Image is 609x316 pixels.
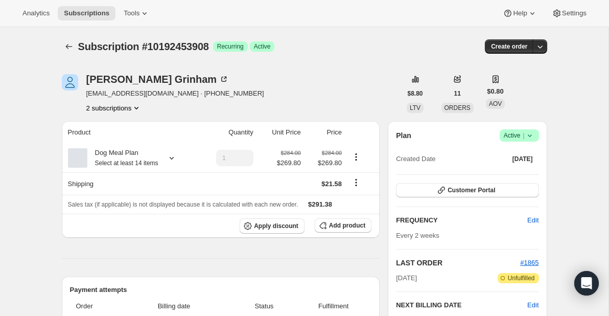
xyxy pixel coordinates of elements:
[124,9,139,17] span: Tools
[396,273,417,283] span: [DATE]
[315,218,371,233] button: Add product
[520,258,538,268] button: #1865
[86,74,229,84] div: [PERSON_NAME] Grinham
[491,42,527,51] span: Create order
[512,155,533,163] span: [DATE]
[520,259,538,266] a: #1865
[254,42,271,51] span: Active
[78,41,209,52] span: Subscription #10192453908
[448,186,495,194] span: Customer Portal
[396,154,435,164] span: Created Date
[304,121,345,144] th: Price
[454,89,461,98] span: 11
[70,285,372,295] h2: Payment attempts
[348,151,364,163] button: Product actions
[521,212,545,229] button: Edit
[22,9,50,17] span: Analytics
[307,158,342,168] span: $269.80
[254,222,298,230] span: Apply discount
[301,301,365,311] span: Fulfillment
[504,130,535,141] span: Active
[64,9,109,17] span: Subscriptions
[513,9,527,17] span: Help
[562,9,587,17] span: Settings
[497,6,543,20] button: Help
[527,215,538,225] span: Edit
[487,86,504,97] span: $0.80
[118,6,156,20] button: Tools
[489,100,502,107] span: AOV
[281,150,301,156] small: $284.00
[523,131,524,140] span: |
[402,86,429,101] button: $8.80
[444,104,471,111] span: ORDERS
[86,88,264,99] span: [EMAIL_ADDRESS][DOMAIN_NAME] · [PHONE_NUMBER]
[410,104,420,111] span: LTV
[256,121,304,144] th: Unit Price
[396,232,439,239] span: Every 2 weeks
[233,301,296,311] span: Status
[448,86,467,101] button: 11
[396,130,411,141] h2: Plan
[240,218,305,234] button: Apply discount
[508,274,535,282] span: Unfulfilled
[87,148,158,168] div: Dog Meal Plan
[95,160,158,167] small: Select at least 14 items
[322,150,342,156] small: $284.00
[16,6,56,20] button: Analytics
[348,177,364,188] button: Shipping actions
[58,6,115,20] button: Subscriptions
[62,74,78,91] span: Sebastian Grinham
[121,301,226,311] span: Billing date
[396,215,527,225] h2: FREQUENCY
[396,258,520,268] h2: LAST ORDER
[506,152,539,166] button: [DATE]
[62,172,198,195] th: Shipping
[321,180,342,188] span: $21.58
[546,6,593,20] button: Settings
[86,103,142,113] button: Product actions
[197,121,256,144] th: Quantity
[308,200,332,208] span: $291.38
[62,121,198,144] th: Product
[485,39,533,54] button: Create order
[396,300,527,310] h2: NEXT BILLING DATE
[217,42,244,51] span: Recurring
[408,89,423,98] span: $8.80
[277,158,301,168] span: $269.80
[68,201,298,208] span: Sales tax (if applicable) is not displayed because it is calculated with each new order.
[574,271,599,296] div: Open Intercom Messenger
[396,183,538,197] button: Customer Portal
[527,300,538,310] button: Edit
[329,221,365,230] span: Add product
[62,39,76,54] button: Subscriptions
